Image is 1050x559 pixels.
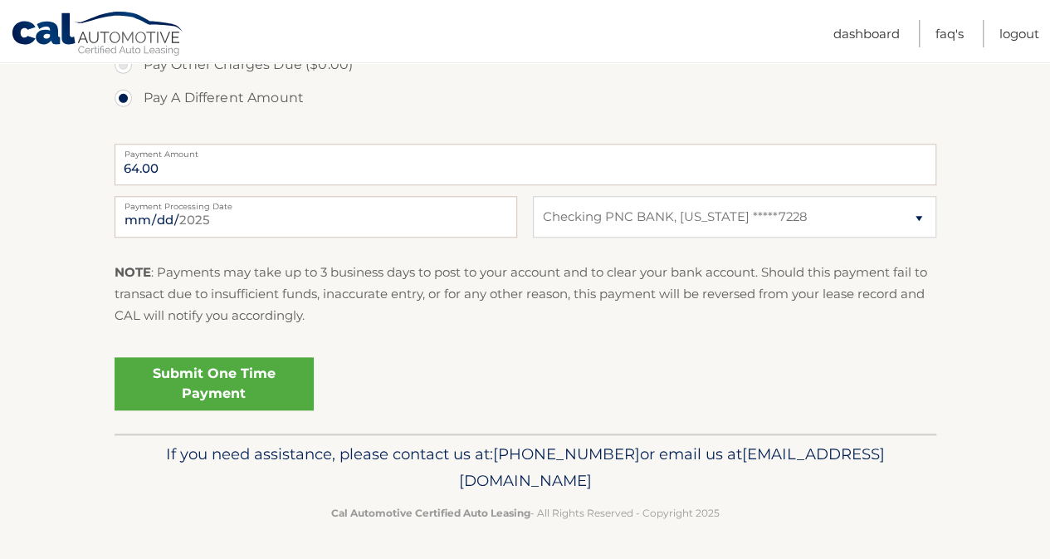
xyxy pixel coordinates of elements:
[115,357,314,410] a: Submit One Time Payment
[833,20,900,47] a: Dashboard
[115,48,936,81] label: Pay Other Charges Due ($0.00)
[935,20,964,47] a: FAQ's
[493,444,640,463] span: [PHONE_NUMBER]
[115,144,936,185] input: Payment Amount
[115,264,151,280] strong: NOTE
[115,144,936,157] label: Payment Amount
[115,262,936,327] p: : Payments may take up to 3 business days to post to your account and to clear your bank account....
[115,196,517,238] input: Payment Date
[11,11,185,59] a: Cal Automotive
[331,507,530,519] strong: Cal Automotive Certified Auto Leasing
[125,441,925,494] p: If you need assistance, please contact us at: or email us at
[115,196,517,209] label: Payment Processing Date
[459,444,885,490] span: [EMAIL_ADDRESS][DOMAIN_NAME]
[125,504,925,522] p: - All Rights Reserved - Copyright 2025
[115,81,936,115] label: Pay A Different Amount
[999,20,1039,47] a: Logout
